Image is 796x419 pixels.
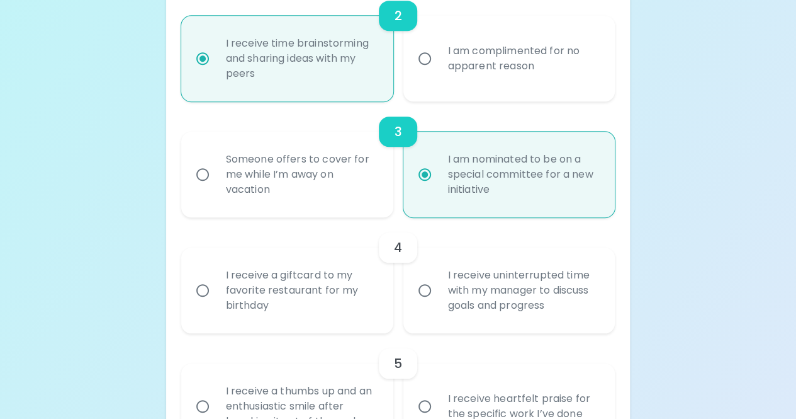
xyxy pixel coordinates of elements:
[394,122,401,142] h6: 3
[216,137,386,212] div: Someone offers to cover for me while I’m away on vacation
[438,28,608,89] div: I am complimented for no apparent reason
[181,217,615,333] div: choice-group-check
[216,21,386,96] div: I receive time brainstorming and sharing ideas with my peers
[438,137,608,212] div: I am nominated to be on a special committee for a new initiative
[394,6,401,26] h6: 2
[394,238,402,258] h6: 4
[181,101,615,217] div: choice-group-check
[394,353,402,374] h6: 5
[438,253,608,328] div: I receive uninterrupted time with my manager to discuss goals and progress
[216,253,386,328] div: I receive a giftcard to my favorite restaurant for my birthday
